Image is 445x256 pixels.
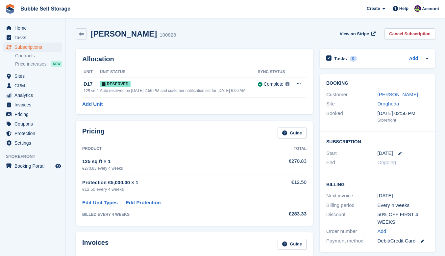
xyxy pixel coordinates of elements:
th: Total [265,144,307,154]
span: Storefront [6,153,65,160]
div: Storefront [378,117,429,124]
a: menu [3,138,62,148]
span: Tasks [14,33,54,42]
div: End [326,159,378,166]
span: Price increases [15,61,47,67]
a: menu [3,119,62,128]
h2: Booking [326,81,429,86]
th: Unit Status [100,67,258,77]
div: Every 4 weeks [378,202,429,209]
span: Settings [14,138,54,148]
span: Invoices [14,100,54,109]
a: menu [3,91,62,100]
a: menu [3,100,62,109]
a: Contracts [15,53,62,59]
a: Bubble Self Storage [18,3,73,14]
div: 50% OFF FIRST 4 WEEKS [378,211,429,226]
a: menu [3,71,62,81]
span: Protection [14,129,54,138]
h2: Billing [326,181,429,187]
div: €283.33 [265,210,307,218]
span: Create [367,5,380,12]
a: menu [3,33,62,42]
a: menu [3,23,62,33]
div: 125 sq ft × 1 [82,158,265,165]
img: icon-info-grey-7440780725fd019a000dd9b08b2336e03edf1995a4989e88bcd33f0948082b44.svg [285,82,289,86]
div: Booked [326,110,378,124]
a: Add [378,228,386,235]
div: D17 [84,80,100,88]
a: Price increases NEW [15,60,62,68]
img: stora-icon-8386f47178a22dfd0bd8f6a31ec36ba5ce8667c1dd55bd0f319d3a0aa187defe.svg [5,4,15,14]
div: Discount [326,211,378,226]
span: Analytics [14,91,54,100]
a: menu [3,81,62,90]
th: Unit [82,67,100,77]
div: 0 [350,56,357,62]
h2: Tasks [334,56,347,62]
span: Ongoing [378,159,396,165]
a: Edit Unit Types [82,199,118,207]
time: 2025-08-12 23:00:00 UTC [378,150,393,157]
span: CRM [14,81,54,90]
div: €270.83 every 4 weeks [82,165,265,171]
span: Coupons [14,119,54,128]
div: Start [326,150,378,157]
div: [DATE] [378,192,429,200]
h2: Subscription [326,138,429,145]
a: Guide [278,128,307,138]
a: menu [3,161,62,171]
div: Order number [326,228,378,235]
div: Complete [264,81,284,88]
div: Debit/Credit Card [378,237,429,245]
div: Protection €5,000.00 × 1 [82,179,265,186]
a: Drogheda [378,101,399,106]
span: Sites [14,71,54,81]
div: Billing period [326,202,378,209]
h2: [PERSON_NAME] [91,29,157,38]
img: Tom Gilmore [414,5,421,12]
div: BILLED EVERY 4 WEEKS [82,212,265,217]
h2: Allocation [82,55,307,63]
td: €12.50 [265,175,307,196]
a: menu [3,110,62,119]
span: Booking Portal [14,161,54,171]
div: Site [326,100,378,108]
div: [DATE] 02:56 PM [378,110,429,117]
h2: Invoices [82,239,109,250]
span: Reserved [100,81,131,87]
span: Pricing [14,110,54,119]
div: 125 sq ft [84,88,100,94]
a: Preview store [54,162,62,170]
span: View on Stripe [340,31,369,37]
div: NEW [51,61,62,67]
a: menu [3,43,62,52]
h2: Pricing [82,128,105,138]
a: Add [409,55,418,63]
a: [PERSON_NAME] [378,92,418,97]
span: Help [399,5,408,12]
a: menu [3,129,62,138]
a: Cancel Subscription [384,28,435,39]
a: Add Unit [82,100,103,108]
a: Guide [278,239,307,250]
th: Sync Status [258,67,292,77]
div: Customer [326,91,378,99]
div: Next invoice [326,192,378,200]
span: Account [422,6,439,12]
td: €270.83 [265,154,307,175]
span: Subscriptions [14,43,54,52]
span: Home [14,23,54,33]
div: Payment method [326,237,378,245]
div: 100828 [160,31,176,39]
a: View on Stripe [337,28,377,39]
div: Auto reserved on [DATE] 2:56 PM and customer notification set for [DATE] 6:00 AM. [100,88,258,94]
div: €12.50 every 4 weeks [82,186,265,193]
th: Product [82,144,265,154]
a: Edit Protection [126,199,161,207]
